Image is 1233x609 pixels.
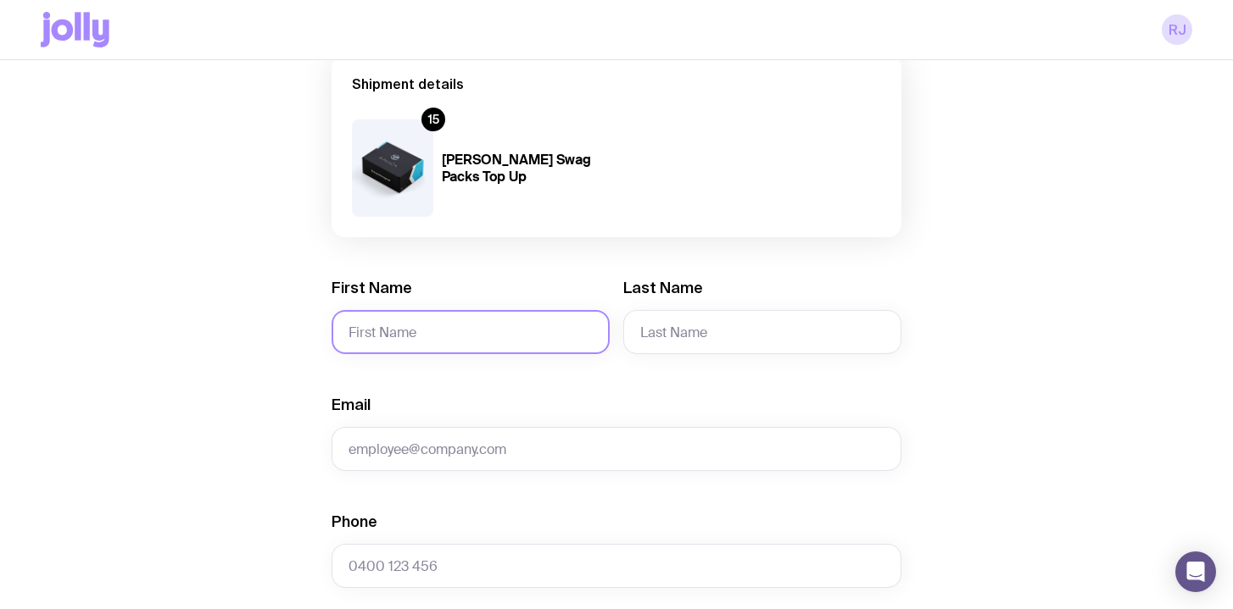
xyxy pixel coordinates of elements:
[332,310,610,354] input: First Name
[442,152,606,185] h4: [PERSON_NAME] Swag Packs Top Up
[332,395,371,415] label: Email
[332,512,377,532] label: Phone
[623,278,703,298] label: Last Name
[421,108,445,131] div: 15
[332,278,412,298] label: First Name
[332,544,901,588] input: 0400 123 456
[332,427,901,471] input: employee@company.com
[352,75,881,92] h2: Shipment details
[623,310,901,354] input: Last Name
[1162,14,1192,45] a: RJ
[1175,551,1216,592] div: Open Intercom Messenger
